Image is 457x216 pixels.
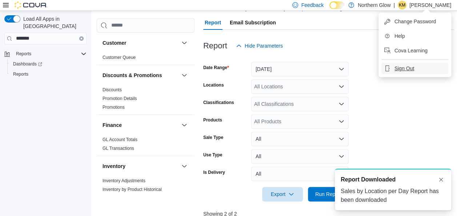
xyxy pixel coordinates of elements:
label: Use Type [203,152,222,158]
button: Export [262,187,303,201]
a: GL Transactions [103,146,134,151]
label: Locations [203,82,224,88]
div: Customer [97,53,195,65]
p: [PERSON_NAME] [409,1,451,9]
a: Customer Queue [103,55,136,60]
label: Date Range [203,65,229,71]
div: Notification [341,175,445,184]
span: Dashboards [13,61,42,67]
div: Sales by Location per Day Report has been downloaded [341,187,445,204]
a: Discounts [103,87,122,92]
div: Discounts & Promotions [97,85,195,115]
h3: Finance [103,121,122,129]
span: Discounts [103,87,122,93]
h3: Customer [103,39,126,47]
a: GL Account Totals [103,137,137,142]
button: Open list of options [338,101,344,107]
label: Sale Type [203,135,223,140]
button: [DATE] [251,62,349,76]
label: Products [203,117,222,123]
a: Promotions [103,105,125,110]
button: Cova Learning [381,45,448,56]
span: Promotions [103,104,125,110]
nav: Complex example [4,46,87,98]
button: Inventory [180,162,189,171]
span: Hide Parameters [245,42,283,49]
span: Reports [13,49,87,58]
span: Email Subscription [230,15,276,30]
button: Run Report [308,187,349,201]
button: Sign Out [381,63,448,74]
span: Export [266,187,298,201]
span: Customer Queue [103,55,136,60]
button: All [251,132,349,146]
button: Open list of options [338,84,344,89]
input: Dark Mode [329,1,345,9]
button: Reports [13,49,34,58]
button: All [251,167,349,181]
a: Reports [10,70,31,79]
div: Finance [97,135,195,156]
span: Reports [16,51,31,57]
button: Customer [180,39,189,47]
span: GL Transactions [103,145,134,151]
span: KM [399,1,405,9]
span: Dashboards [10,60,87,68]
button: Change Password [381,16,448,27]
span: Reports [13,71,28,77]
span: Sign Out [394,65,414,72]
a: Promotion Details [103,96,137,101]
label: Classifications [203,100,234,105]
span: Feedback [301,1,323,9]
h3: Discounts & Promotions [103,72,162,79]
label: Is Delivery [203,169,225,175]
span: Load All Apps in [GEOGRAPHIC_DATA] [20,15,87,30]
img: Cova [15,1,47,9]
a: Dashboards [10,60,45,68]
button: Discounts & Promotions [103,72,179,79]
button: Help [381,30,448,42]
button: Finance [103,121,179,129]
button: Inventory [103,163,179,170]
span: Inventory by Product Historical [103,187,162,192]
span: Reports [10,70,87,79]
a: Dashboards [7,59,89,69]
button: Hide Parameters [233,39,286,53]
h3: Inventory [103,163,125,170]
p: Northern Glow [358,1,390,9]
button: Dismiss toast [437,175,445,184]
button: Open list of options [338,119,344,124]
button: Finance [180,121,189,129]
span: Report [205,15,221,30]
span: Help [394,32,405,40]
button: Reports [1,49,89,59]
span: Change Password [394,18,436,25]
span: Cova Learning [394,47,428,54]
span: Report Downloaded [341,175,396,184]
button: Discounts & Promotions [180,71,189,80]
p: | [393,1,395,9]
h3: Report [203,41,227,50]
button: Clear input [79,36,84,41]
a: Inventory by Product Historical [103,187,162,192]
button: All [251,149,349,164]
button: Customer [103,39,179,47]
div: Krista Maitland [398,1,406,9]
a: Inventory Adjustments [103,178,145,183]
button: Reports [7,69,89,79]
